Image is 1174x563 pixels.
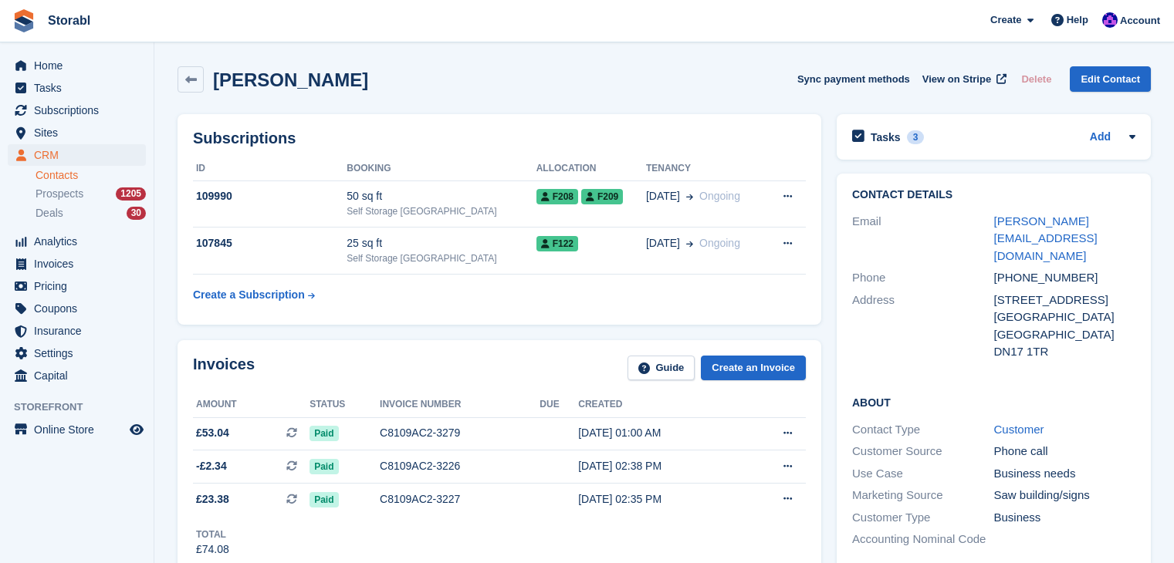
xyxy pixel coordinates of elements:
div: Customer Type [852,509,994,527]
a: menu [8,253,146,275]
span: Insurance [34,320,127,342]
span: Coupons [34,298,127,319]
a: Customer [994,423,1044,436]
h2: Subscriptions [193,130,806,147]
div: [STREET_ADDRESS] [994,292,1136,309]
th: Created [578,393,742,417]
span: [DATE] [646,188,680,204]
span: CRM [34,144,127,166]
a: menu [8,122,146,143]
div: [GEOGRAPHIC_DATA] [994,308,1136,326]
h2: Contact Details [852,189,1135,201]
div: [DATE] 02:38 PM [578,458,742,474]
div: Phone [852,269,994,287]
a: menu [8,77,146,99]
a: Contacts [36,168,146,183]
div: [DATE] 01:00 AM [578,425,742,441]
div: Business [994,509,1136,527]
div: Business needs [994,465,1136,483]
a: menu [8,320,146,342]
div: [PHONE_NUMBER] [994,269,1136,287]
span: Home [34,55,127,76]
span: Paid [310,426,338,441]
a: Add [1090,129,1111,147]
span: £23.38 [196,491,229,507]
a: View on Stripe [916,66,1010,92]
div: 50 sq ft [347,188,536,204]
span: F209 [581,189,623,204]
a: menu [8,365,146,386]
a: Prospects 1205 [36,186,146,202]
span: Create [990,12,1021,28]
div: Use Case [852,465,994,483]
a: Edit Contact [1070,66,1151,92]
span: F208 [536,189,578,204]
div: 107845 [193,235,347,251]
div: C8109AC2-3227 [380,491,540,507]
div: Phone call [994,443,1136,460]
a: menu [8,144,146,166]
a: Create an Invoice [701,356,806,381]
div: 30 [127,207,146,220]
div: 1205 [116,187,146,201]
a: Deals 30 [36,205,146,221]
img: stora-icon-8386f47178a22dfd0bd8f6a31ec36ba5ce8667c1dd55bd0f319d3a0aa187defe.svg [12,9,36,32]
span: Paid [310,459,338,474]
span: Settings [34,342,127,364]
th: ID [193,157,347,181]
div: 3 [907,130,925,144]
span: Capital [34,365,127,386]
div: Saw building/signs [994,487,1136,504]
span: Ongoing [699,190,740,202]
img: Bailey Hunt [1102,12,1118,28]
div: [GEOGRAPHIC_DATA] [994,326,1136,344]
div: [DATE] 02:35 PM [578,491,742,507]
div: C8109AC2-3226 [380,458,540,474]
span: Ongoing [699,237,740,249]
div: DN17 1TR [994,343,1136,361]
div: Marketing Source [852,487,994,504]
span: Deals [36,206,63,221]
button: Sync payment methods [797,66,910,92]
a: menu [8,55,146,76]
a: Storabl [42,8,96,33]
span: -£2.34 [196,458,227,474]
h2: [PERSON_NAME] [213,69,368,90]
th: Booking [347,157,536,181]
th: Invoice number [380,393,540,417]
div: Create a Subscription [193,287,305,303]
span: Account [1120,13,1160,29]
span: Prospects [36,187,83,201]
a: [PERSON_NAME][EMAIL_ADDRESS][DOMAIN_NAME] [994,214,1098,262]
span: £53.04 [196,425,229,441]
h2: Invoices [193,356,255,381]
div: Customer Source [852,443,994,460]
span: F122 [536,236,578,251]
th: Tenancy [646,157,765,181]
div: Total [196,528,229,541]
div: Self Storage [GEOGRAPHIC_DATA] [347,251,536,265]
a: Preview store [127,420,146,439]
div: Self Storage [GEOGRAPHIC_DATA] [347,204,536,218]
a: menu [8,342,146,364]
span: Help [1067,12,1088,28]
span: Pricing [34,275,127,297]
div: C8109AC2-3279 [380,425,540,441]
a: menu [8,231,146,252]
th: Amount [193,393,310,417]
div: Address [852,292,994,361]
span: View on Stripe [922,72,991,87]
a: Guide [628,356,695,381]
div: 109990 [193,188,347,204]
span: Sites [34,122,127,143]
a: menu [8,419,146,440]
span: Storefront [14,399,154,415]
div: £74.08 [196,541,229,558]
a: Create a Subscription [193,281,315,309]
button: Delete [1015,66,1057,92]
div: Email [852,213,994,265]
a: menu [8,99,146,121]
span: Subscriptions [34,99,127,121]
h2: About [852,394,1135,410]
a: menu [8,275,146,297]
